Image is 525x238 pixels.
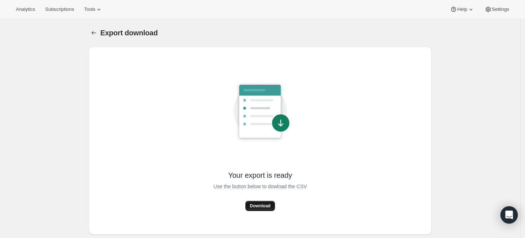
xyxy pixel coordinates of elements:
[12,4,39,14] button: Analytics
[80,4,107,14] button: Tools
[500,206,518,224] div: Open Intercom Messenger
[228,171,292,180] span: Your export is ready
[492,6,509,12] span: Settings
[89,28,99,38] button: Export download
[213,182,307,191] span: Use the button below to dowload the CSV
[16,6,35,12] span: Analytics
[84,6,95,12] span: Tools
[41,4,78,14] button: Subscriptions
[446,4,478,14] button: Help
[45,6,74,12] span: Subscriptions
[457,6,467,12] span: Help
[480,4,513,14] button: Settings
[100,29,158,37] span: Export download
[245,201,275,211] button: Download
[250,203,270,209] span: Download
